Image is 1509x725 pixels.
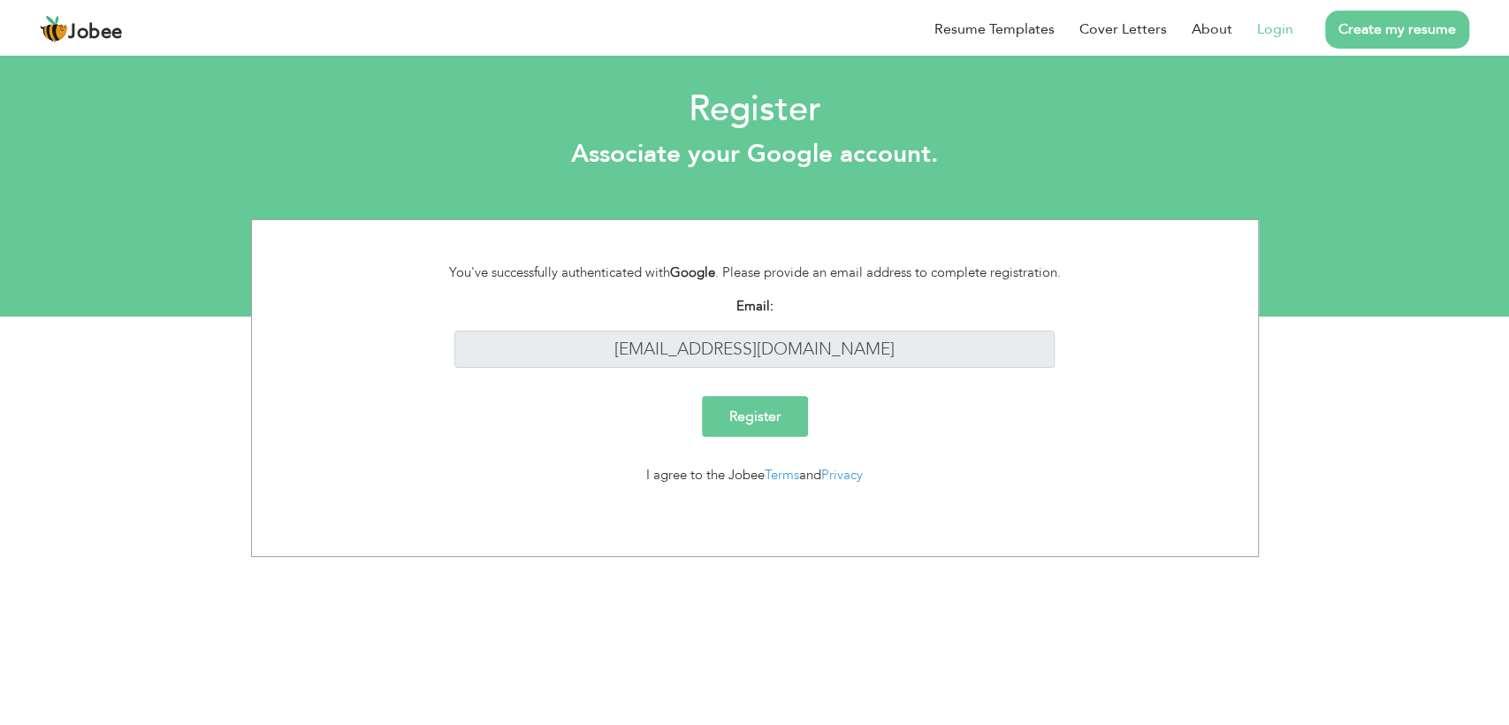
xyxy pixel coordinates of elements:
span: Jobee [68,23,123,42]
img: jobee.io [40,15,68,43]
a: Terms [765,466,799,484]
a: Cover Letters [1079,19,1167,40]
div: I agree to the Jobee and [428,465,1081,485]
h3: Associate your Google account. [13,140,1496,170]
strong: Email: [736,297,774,315]
input: Enter your email address [454,331,1055,369]
a: Jobee [40,15,123,43]
h2: Register [13,87,1496,133]
strong: Google [670,263,715,281]
a: Privacy [821,466,863,484]
input: Register [702,396,808,437]
a: Login [1257,19,1293,40]
div: You've successfully authenticated with . Please provide an email address to complete registration. [428,263,1081,283]
a: About [1192,19,1232,40]
a: Resume Templates [934,19,1055,40]
a: Create my resume [1325,11,1469,49]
